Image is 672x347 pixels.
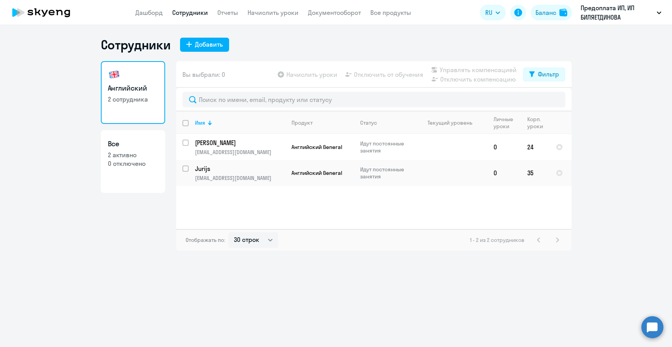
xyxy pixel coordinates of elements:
span: Английский General [291,169,342,176]
a: Все продукты [370,9,411,16]
a: Jurijs [195,164,285,173]
td: 24 [521,134,550,160]
h3: Все [108,139,158,149]
span: Вы выбрали: 0 [182,70,225,79]
span: RU [485,8,492,17]
td: 0 [487,134,521,160]
button: Балансbalance [531,5,572,20]
p: [EMAIL_ADDRESS][DOMAIN_NAME] [195,149,285,156]
input: Поиск по имени, email, продукту или статусу [182,92,565,107]
span: Английский General [291,144,342,151]
a: [PERSON_NAME] [195,138,285,147]
div: Текущий уровень [421,119,487,126]
span: 1 - 2 из 2 сотрудников [470,236,524,243]
div: Корп. уроки [527,116,549,130]
button: Фильтр [523,67,565,82]
p: 2 активно [108,151,158,159]
div: Текущий уровень [428,119,472,126]
p: Предоплата ИП, ИП БИЛЯЕТДИНОВА [PERSON_NAME] [581,3,654,22]
p: Идут постоянные занятия [360,166,414,180]
div: Имя [195,119,285,126]
p: [PERSON_NAME] [195,138,284,147]
div: Статус [360,119,414,126]
div: Личные уроки [494,116,514,130]
div: Продукт [291,119,313,126]
img: english [108,68,120,81]
p: [EMAIL_ADDRESS][DOMAIN_NAME] [195,174,285,182]
p: 0 отключено [108,159,158,168]
a: Все2 активно0 отключено [101,130,165,193]
td: 0 [487,160,521,186]
div: Личные уроки [494,116,521,130]
div: Добавить [195,40,223,49]
button: Предоплата ИП, ИП БИЛЯЕТДИНОВА [PERSON_NAME] [577,3,665,22]
a: Сотрудники [172,9,208,16]
p: Jurijs [195,164,284,173]
a: Документооборот [308,9,361,16]
h3: Английский [108,83,158,93]
p: 2 сотрудника [108,95,158,104]
p: Идут постоянные занятия [360,140,414,154]
button: Добавить [180,38,229,52]
img: balance [559,9,567,16]
button: RU [480,5,506,20]
div: Статус [360,119,377,126]
td: 35 [521,160,550,186]
div: Фильтр [538,69,559,79]
span: Отображать по: [186,236,225,243]
div: Имя [195,119,205,126]
a: Начислить уроки [248,9,299,16]
a: Отчеты [217,9,238,16]
a: Дашборд [135,9,163,16]
div: Баланс [535,8,556,17]
div: Продукт [291,119,353,126]
h1: Сотрудники [101,37,171,53]
a: Английский2 сотрудника [101,61,165,124]
div: Корп. уроки [527,116,543,130]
